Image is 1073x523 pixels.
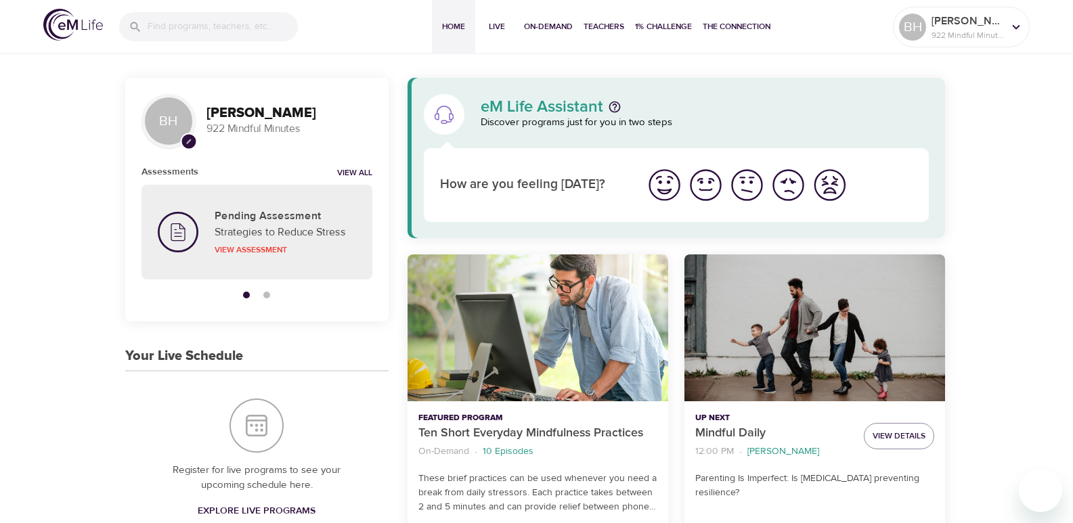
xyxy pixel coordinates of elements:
[148,12,298,41] input: Find programs, teachers, etc...
[695,472,934,500] p: Parenting Is Imperfect: Is [MEDICAL_DATA] preventing resilience?
[141,94,196,148] div: BH
[408,254,668,401] button: Ten Short Everyday Mindfulness Practices
[687,166,724,204] img: good
[695,445,734,459] p: 12:00 PM
[635,20,692,34] span: 1% Challenge
[475,442,477,461] li: ·
[644,164,685,206] button: I'm feeling great
[524,20,573,34] span: On-Demand
[215,244,356,256] p: View Assessment
[728,166,766,204] img: ok
[418,412,657,424] p: Featured Program
[726,164,768,206] button: I'm feeling ok
[684,254,945,401] button: Mindful Daily
[215,209,356,223] h5: Pending Assessment
[418,424,657,442] p: Ten Short Everyday Mindfulness Practices
[695,442,853,461] nav: breadcrumb
[747,445,819,459] p: [PERSON_NAME]
[440,175,628,195] p: How are you feeling [DATE]?
[206,106,372,121] h3: [PERSON_NAME]
[646,166,683,204] img: great
[198,503,315,520] span: Explore Live Programs
[481,99,603,115] p: eM Life Assistant
[125,348,243,364] h3: Your Live Schedule
[770,166,807,204] img: bad
[215,224,356,240] p: Strategies to Reduce Stress
[337,168,372,179] a: View all notifications
[864,423,934,449] button: View Details
[695,424,853,442] p: Mindful Daily
[43,9,103,41] img: logo
[703,20,770,34] span: The Connection
[152,463,362,493] p: Register for live programs to see your upcoming schedule here.
[932,13,1003,29] p: [PERSON_NAME]
[739,442,742,461] li: ·
[206,121,372,137] p: 922 Mindful Minutes
[483,445,533,459] p: 10 Episodes
[481,115,929,131] p: Discover programs just for you in two steps
[1019,469,1062,512] iframe: Button to launch messaging window
[685,164,726,206] button: I'm feeling good
[481,20,513,34] span: Live
[809,164,850,206] button: I'm feeling worst
[418,472,657,514] p: These brief practices can be used whenever you need a break from daily stressors. Each practice t...
[584,20,624,34] span: Teachers
[418,442,657,461] nav: breadcrumb
[695,412,853,424] p: Up Next
[141,164,198,179] h6: Assessments
[433,104,455,125] img: eM Life Assistant
[811,166,848,204] img: worst
[229,399,284,453] img: Your Live Schedule
[768,164,809,206] button: I'm feeling bad
[418,445,469,459] p: On-Demand
[437,20,470,34] span: Home
[899,14,926,41] div: BH
[932,29,1003,41] p: 922 Mindful Minutes
[873,429,925,443] span: View Details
